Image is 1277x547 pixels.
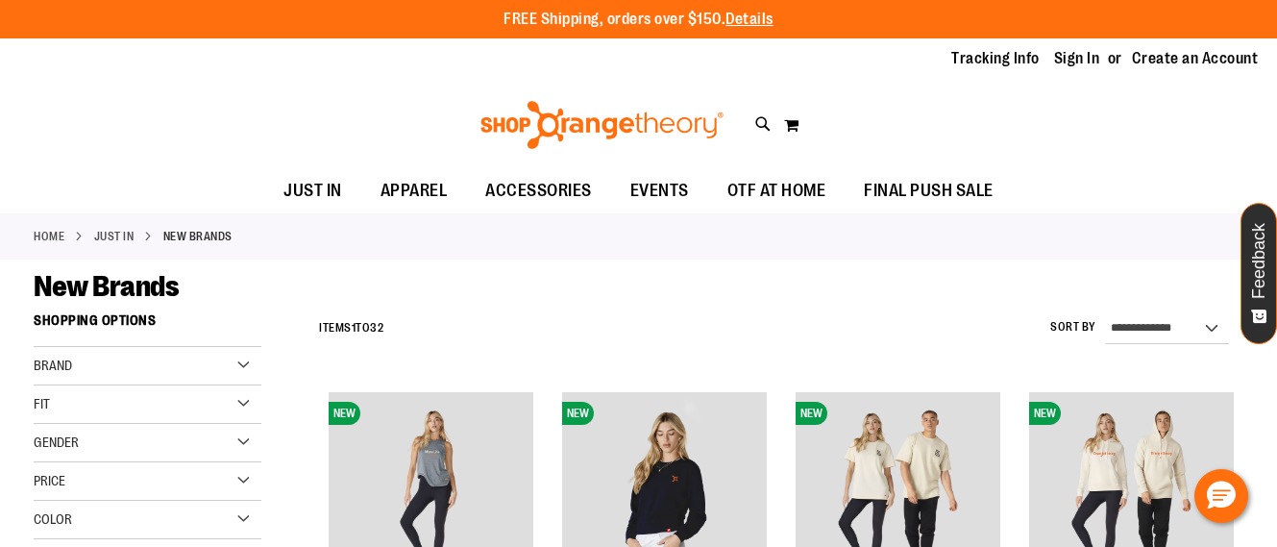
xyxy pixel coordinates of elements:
strong: New Brands [163,228,233,245]
p: FREE Shipping, orders over $150. [503,9,774,31]
a: Sign In [1054,48,1100,69]
button: Feedback - Show survey [1240,203,1277,344]
img: Shop Orangetheory [478,101,726,149]
a: ACCESSORIES [466,169,611,213]
a: Create an Account [1132,48,1259,69]
a: Home [34,228,64,245]
span: NEW [1029,402,1061,425]
span: ACCESSORIES [485,169,592,212]
span: NEW [329,402,360,425]
span: 32 [370,321,383,335]
span: NEW [562,402,594,425]
span: Brand [34,358,72,373]
a: Tracking Info [951,48,1040,69]
span: Gender [34,435,79,450]
a: EVENTS [611,169,708,213]
a: JUST IN [264,169,361,212]
span: JUST IN [283,169,342,212]
a: Details [725,11,774,28]
span: NEW [796,402,827,425]
span: EVENTS [630,169,689,212]
span: FINAL PUSH SALE [864,169,994,212]
span: APPAREL [381,169,448,212]
label: Sort By [1050,319,1096,336]
a: APPAREL [361,169,467,213]
button: Hello, have a question? Let’s chat. [1194,469,1248,523]
h2: Items to [319,313,383,343]
span: 1 [352,321,356,335]
span: Feedback [1250,223,1268,299]
a: FINAL PUSH SALE [845,169,1013,213]
span: New Brands [34,270,179,303]
strong: Shopping Options [34,304,261,347]
span: Color [34,511,72,527]
span: Price [34,473,65,488]
span: OTF AT HOME [727,169,826,212]
span: Fit [34,396,50,411]
a: JUST IN [94,228,135,245]
a: OTF AT HOME [708,169,846,213]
